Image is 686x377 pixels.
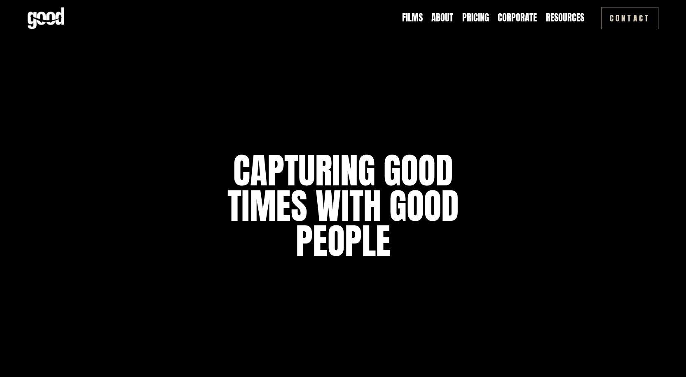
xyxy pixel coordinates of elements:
a: About [431,12,453,24]
span: Resources [546,12,584,23]
a: Contact [602,7,659,29]
h1: capturing good times with good people [199,153,487,258]
a: Pricing [462,12,489,24]
a: Films [402,12,423,24]
a: Corporate [498,12,537,24]
a: folder dropdown [546,12,584,24]
img: Good Feeling Films [28,7,64,29]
